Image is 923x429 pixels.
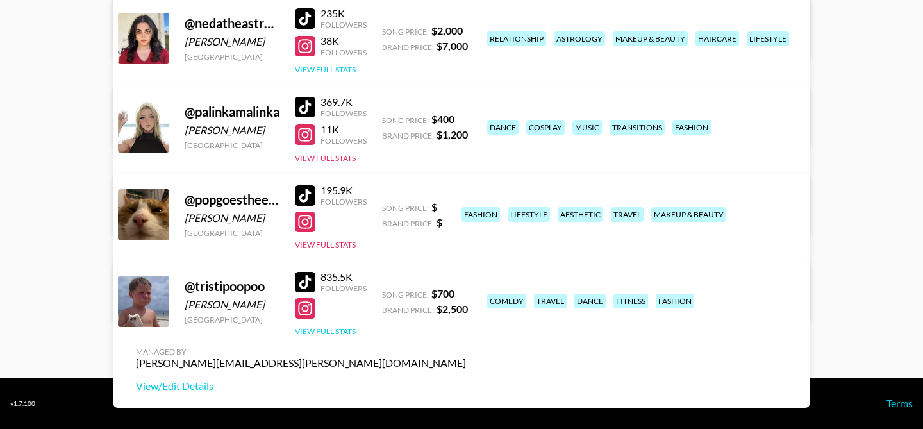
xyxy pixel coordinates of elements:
[320,47,367,57] div: Followers
[136,357,466,369] div: [PERSON_NAME][EMAIL_ADDRESS][PERSON_NAME][DOMAIN_NAME]
[185,124,279,137] div: [PERSON_NAME]
[185,15,279,31] div: @ nedatheastrologer
[382,305,434,315] span: Brand Price:
[611,207,644,222] div: travel
[295,240,356,249] button: View Full Stats
[656,294,694,308] div: fashion
[10,400,35,408] div: v 1.7.100
[185,140,279,150] div: [GEOGRAPHIC_DATA]
[534,294,567,308] div: travel
[185,35,279,48] div: [PERSON_NAME]
[136,380,466,392] a: View/Edit Details
[886,397,913,409] a: Terms
[610,120,665,135] div: transitions
[508,207,550,222] div: lifestyle
[320,123,367,136] div: 11K
[320,96,367,108] div: 369.7K
[185,192,279,208] div: @ popgoestheeweasel
[185,212,279,224] div: [PERSON_NAME]
[382,131,434,140] span: Brand Price:
[672,120,711,135] div: fashion
[695,31,739,46] div: haircare
[320,271,367,283] div: 835.5K
[487,120,519,135] div: dance
[651,207,726,222] div: makeup & beauty
[558,207,603,222] div: aesthetic
[747,31,789,46] div: lifestyle
[431,201,437,213] strong: $
[613,294,648,308] div: fitness
[136,347,466,357] div: Managed By
[295,65,356,74] button: View Full Stats
[320,283,367,293] div: Followers
[382,42,434,52] span: Brand Price:
[487,294,526,308] div: comedy
[185,278,279,294] div: @ tristipoopoo
[431,287,454,299] strong: $ 700
[295,153,356,163] button: View Full Stats
[382,203,429,213] span: Song Price:
[572,120,602,135] div: music
[320,184,367,197] div: 195.9K
[431,113,454,125] strong: $ 400
[382,290,429,299] span: Song Price:
[185,298,279,311] div: [PERSON_NAME]
[185,52,279,62] div: [GEOGRAPHIC_DATA]
[462,207,500,222] div: fashion
[295,326,356,336] button: View Full Stats
[185,315,279,324] div: [GEOGRAPHIC_DATA]
[526,120,565,135] div: cosplay
[437,128,468,140] strong: $ 1,200
[320,108,367,118] div: Followers
[487,31,546,46] div: relationship
[431,24,463,37] strong: $ 2,000
[320,197,367,206] div: Followers
[382,219,434,228] span: Brand Price:
[382,27,429,37] span: Song Price:
[320,136,367,146] div: Followers
[574,294,606,308] div: dance
[613,31,688,46] div: makeup & beauty
[320,7,367,20] div: 235K
[185,228,279,238] div: [GEOGRAPHIC_DATA]
[437,40,468,52] strong: $ 7,000
[437,303,468,315] strong: $ 2,500
[554,31,605,46] div: astrology
[320,20,367,29] div: Followers
[320,35,367,47] div: 38K
[382,115,429,125] span: Song Price:
[437,216,442,228] strong: $
[185,104,279,120] div: @ palinkamalinka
